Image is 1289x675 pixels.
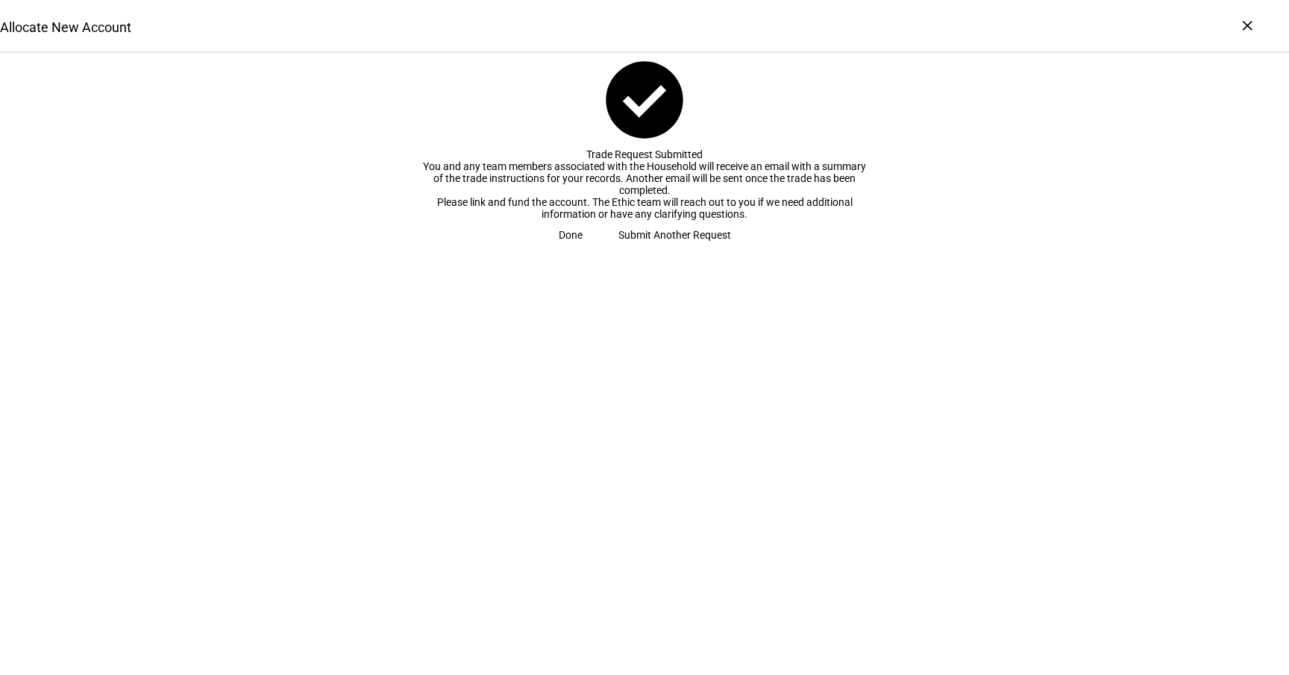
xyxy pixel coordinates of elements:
button: Submit Another Request [600,220,749,250]
div: You and any team members associated with the Household will receive an email with a summary of th... [421,160,868,196]
button: Done [541,220,600,250]
span: Submit Another Request [618,220,731,250]
mat-icon: check_circle [598,54,691,146]
span: Done [559,220,583,250]
div: × [1235,13,1259,37]
div: Please link and fund the account. The Ethic team will reach out to you if we need additional info... [421,196,868,220]
div: Trade Request Submitted [421,148,868,160]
